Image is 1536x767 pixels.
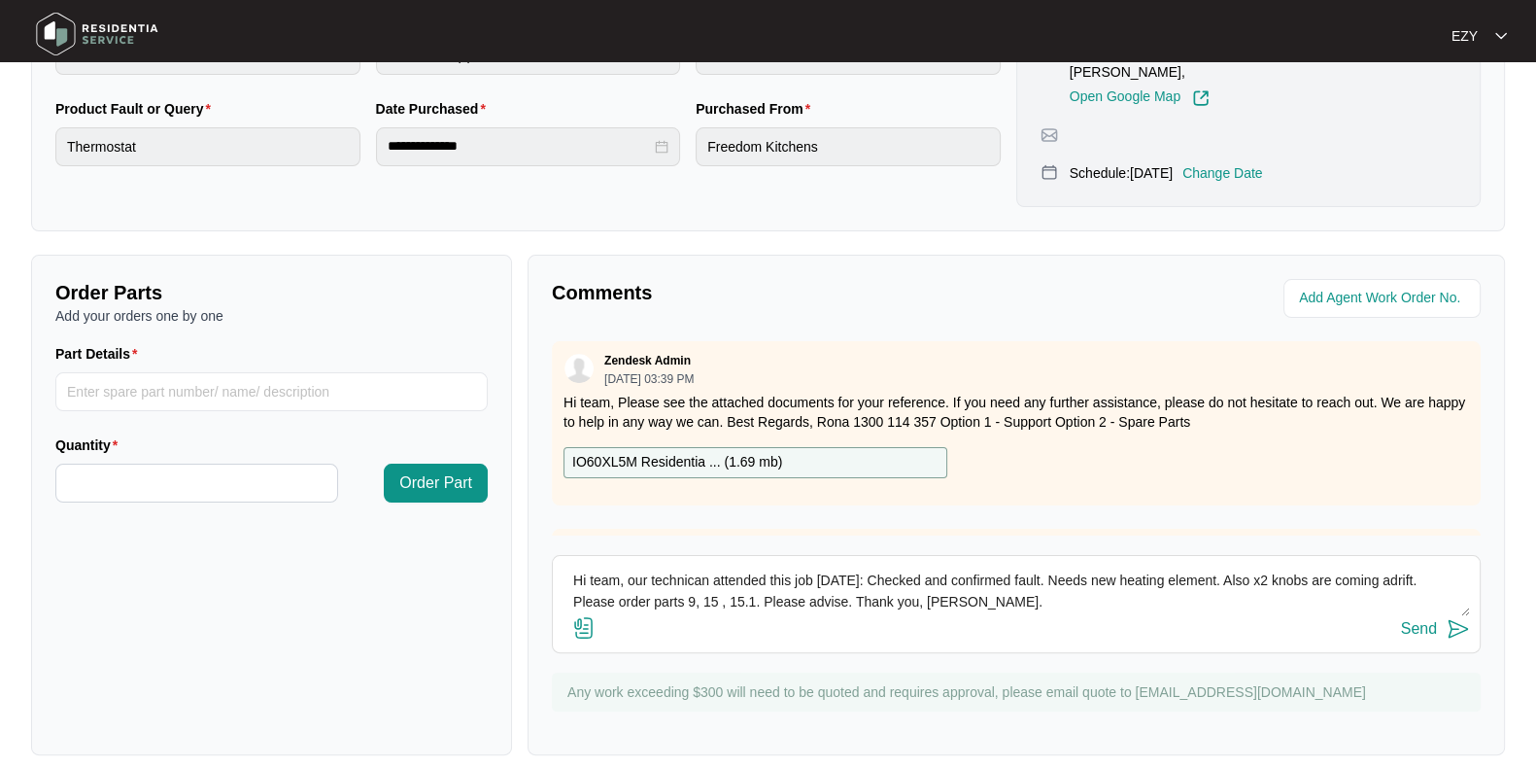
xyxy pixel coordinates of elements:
[1401,616,1470,643] button: Send
[384,464,488,503] button: Order Part
[1447,617,1470,641] img: send-icon.svg
[399,471,472,495] span: Order Part
[572,616,596,640] img: file-attachment-doc.svg
[55,279,488,306] p: Order Parts
[29,5,165,63] img: residentia service logo
[552,279,1003,306] p: Comments
[696,127,1001,166] input: Purchased From
[604,353,691,368] p: Zendesk Admin
[1451,26,1478,46] p: EZY
[696,99,818,119] label: Purchased From
[1070,89,1210,107] a: Open Google Map
[55,344,146,364] label: Part Details
[1041,126,1058,144] img: map-pin
[55,127,360,166] input: Product Fault or Query
[604,373,694,385] p: [DATE] 03:39 PM
[572,452,782,473] p: IO60XL5M Residentia ... ( 1.69 mb )
[564,354,594,383] img: user.svg
[1495,31,1507,41] img: dropdown arrow
[567,682,1471,702] p: Any work exceeding $300 will need to be quoted and requires approval, please email quote to [EMAI...
[55,372,488,411] input: Part Details
[388,136,652,157] input: Date Purchased
[56,465,337,502] input: Quantity
[1070,163,1173,183] p: Schedule: [DATE]
[563,566,1470,616] textarea: Hi team, our technican attended this job [DATE]: Checked and confirmed fault. Needs new heating e...
[1041,163,1058,181] img: map-pin
[55,306,488,326] p: Add your orders one by one
[1192,89,1210,107] img: Link-External
[55,436,125,455] label: Quantity
[376,99,494,119] label: Date Purchased
[55,99,219,119] label: Product Fault or Query
[1299,287,1469,310] input: Add Agent Work Order No.
[1401,620,1437,638] div: Send
[1182,163,1263,183] p: Change Date
[563,393,1469,432] p: Hi team, Please see the attached documents for your reference. If you need any further assistance...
